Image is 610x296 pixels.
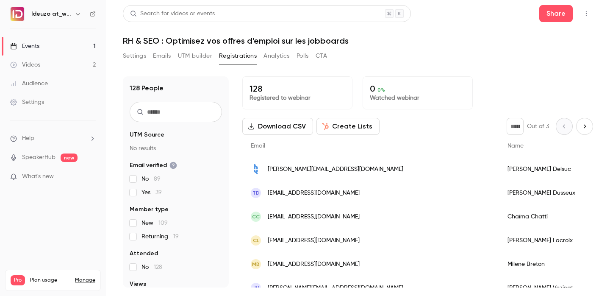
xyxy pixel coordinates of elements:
button: CTA [316,49,327,63]
span: Help [22,134,34,143]
span: Name [507,143,524,149]
button: Registrations [219,49,257,63]
a: SpeakerHub [22,153,55,162]
button: Polls [297,49,309,63]
span: JV [253,284,259,292]
div: Events [10,42,39,50]
span: [PERSON_NAME][EMAIL_ADDRESS][DOMAIN_NAME] [268,165,403,174]
div: Audience [10,79,48,88]
img: heliaq.fr [251,164,261,174]
button: Emails [153,49,171,63]
p: No results [130,144,222,153]
span: CL [253,237,259,244]
span: No [141,175,161,183]
button: Settings [123,49,146,63]
span: TD [252,189,260,197]
span: CC [252,213,260,221]
span: Returning [141,232,179,241]
span: Email [251,143,265,149]
span: Attended [130,249,158,258]
p: Out of 3 [527,122,549,131]
p: 128 [250,84,345,94]
div: Search for videos or events [130,9,215,18]
p: Registered to webinar [250,94,345,102]
div: Settings [10,98,44,106]
span: Pro [11,275,25,285]
h1: RH & SEO : Optimisez vos offres d’emploi sur les jobboards [123,36,593,46]
span: [EMAIL_ADDRESS][DOMAIN_NAME] [268,260,360,269]
span: Email verified [130,161,177,170]
span: [EMAIL_ADDRESS][DOMAIN_NAME] [268,212,360,221]
h6: Ideuzo at_work [31,10,71,18]
span: MB [252,260,260,268]
span: 19 [173,234,179,240]
span: 109 [158,220,168,226]
span: new [61,154,78,162]
button: Next page [576,118,593,135]
div: Videos [10,61,40,69]
span: 89 [154,176,161,182]
span: New [141,219,168,227]
p: Watched webinar [370,94,466,102]
a: Manage [75,277,95,284]
button: Share [539,5,573,22]
span: No [141,263,162,271]
button: Create Lists [316,118,380,135]
span: 39 [155,190,162,195]
span: 0 % [377,87,385,93]
span: Yes [141,188,162,197]
button: Download CSV [242,118,313,135]
span: Member type [130,205,169,214]
span: 128 [154,264,162,270]
h1: 128 People [130,83,164,93]
img: Ideuzo at_work [11,7,24,21]
span: [PERSON_NAME][EMAIL_ADDRESS][DOMAIN_NAME] [268,284,403,293]
span: What's new [22,172,54,181]
li: help-dropdown-opener [10,134,96,143]
span: [EMAIL_ADDRESS][DOMAIN_NAME] [268,236,360,245]
span: Plan usage [30,277,70,284]
button: Analytics [263,49,290,63]
span: UTM Source [130,131,164,139]
button: UTM builder [178,49,212,63]
p: 0 [370,84,466,94]
iframe: Noticeable Trigger [86,173,96,181]
span: [EMAIL_ADDRESS][DOMAIN_NAME] [268,189,360,198]
span: Views [130,280,146,288]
